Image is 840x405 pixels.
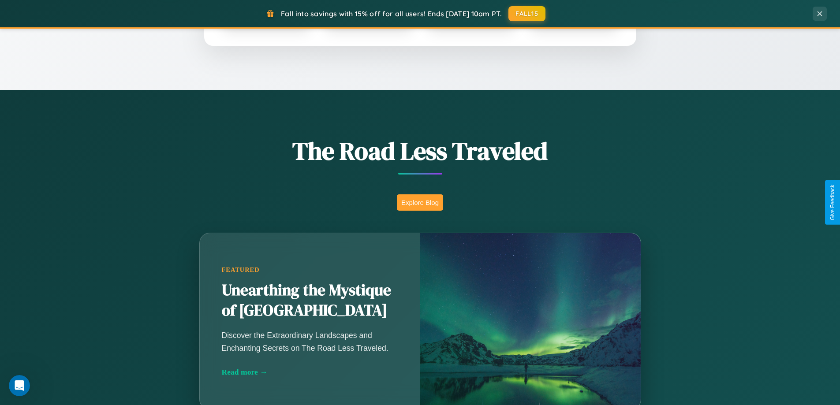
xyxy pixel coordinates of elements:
button: FALL15 [508,6,545,21]
button: Explore Blog [397,194,443,211]
span: Fall into savings with 15% off for all users! Ends [DATE] 10am PT. [281,9,502,18]
h1: The Road Less Traveled [156,134,685,168]
div: Featured [222,266,398,274]
h2: Unearthing the Mystique of [GEOGRAPHIC_DATA] [222,280,398,321]
div: Read more → [222,368,398,377]
iframe: Intercom live chat [9,375,30,396]
p: Discover the Extraordinary Landscapes and Enchanting Secrets on The Road Less Traveled. [222,329,398,354]
div: Give Feedback [829,185,836,220]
